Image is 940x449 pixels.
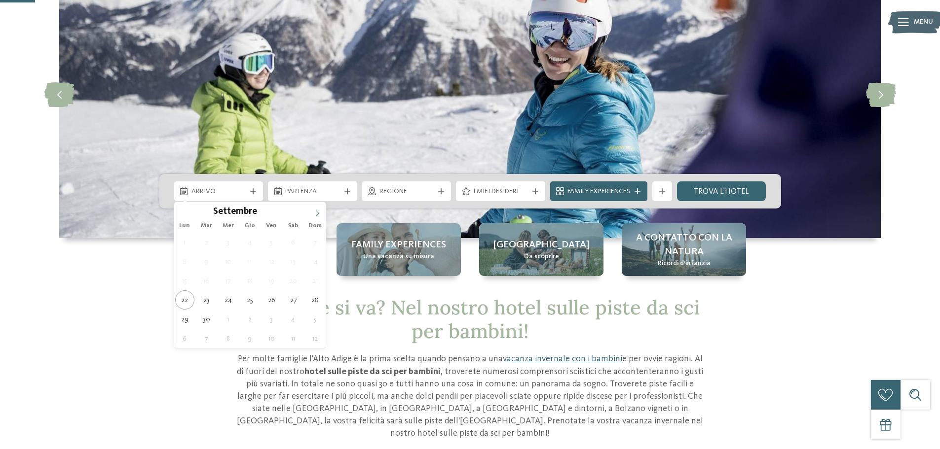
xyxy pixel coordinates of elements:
span: Settembre 9, 2025 [197,252,216,271]
span: Settembre 6, 2025 [284,233,303,252]
span: Settembre 29, 2025 [175,310,194,329]
span: Settembre 15, 2025 [175,271,194,290]
span: Ottobre 11, 2025 [284,329,303,348]
span: Partenza [285,187,340,197]
span: Settembre 11, 2025 [240,252,260,271]
span: Ottobre 5, 2025 [305,310,325,329]
span: Lun [174,223,196,229]
span: I miei desideri [473,187,528,197]
span: Settembre 13, 2025 [284,252,303,271]
span: Settembre [213,207,257,217]
span: Settembre 10, 2025 [219,252,238,271]
strong: hotel sulle piste da sci per bambini [304,367,441,376]
span: Settembre 2, 2025 [197,233,216,252]
span: Settembre 19, 2025 [262,271,281,290]
span: Settembre 21, 2025 [305,271,325,290]
span: Da scoprire [524,252,559,262]
p: Per molte famiglie l'Alto Adige è la prima scelta quando pensano a una e per ovvie ragioni. Al di... [236,353,705,440]
span: Settembre 30, 2025 [197,310,216,329]
span: Settembre 20, 2025 [284,271,303,290]
span: Ottobre 6, 2025 [175,329,194,348]
span: Ottobre 12, 2025 [305,329,325,348]
span: Settembre 23, 2025 [197,290,216,310]
span: Arrivo [191,187,246,197]
span: Settembre 17, 2025 [219,271,238,290]
a: Hotel sulle piste da sci per bambini: divertimento senza confini Family experiences Una vacanza s... [337,223,461,276]
a: vacanza invernale con i bambini [503,354,622,363]
a: Hotel sulle piste da sci per bambini: divertimento senza confini [GEOGRAPHIC_DATA] Da scoprire [479,223,603,276]
span: Ven [261,223,282,229]
span: Settembre 3, 2025 [219,233,238,252]
a: Hotel sulle piste da sci per bambini: divertimento senza confini A contatto con la natura Ricordi... [622,223,746,276]
span: Ricordi d’infanzia [658,259,711,269]
span: Settembre 26, 2025 [262,290,281,310]
span: Settembre 27, 2025 [284,290,303,310]
span: Ottobre 3, 2025 [262,310,281,329]
span: Settembre 18, 2025 [240,271,260,290]
span: Ottobre 9, 2025 [240,329,260,348]
span: Dom [304,223,326,229]
span: [GEOGRAPHIC_DATA] [493,238,590,252]
span: Ottobre 2, 2025 [240,310,260,329]
span: Settembre 4, 2025 [240,233,260,252]
span: Settembre 14, 2025 [305,252,325,271]
span: Ottobre 8, 2025 [219,329,238,348]
span: Gio [239,223,261,229]
a: trova l’hotel [677,181,766,201]
span: Ottobre 10, 2025 [262,329,281,348]
span: Settembre 12, 2025 [262,252,281,271]
span: Settembre 28, 2025 [305,290,325,310]
span: Ottobre 7, 2025 [197,329,216,348]
span: Dov’è che si va? Nel nostro hotel sulle piste da sci per bambini! [241,295,700,344]
span: Mer [217,223,239,229]
span: Sab [282,223,304,229]
span: Family experiences [351,238,446,252]
span: Mar [195,223,217,229]
span: A contatto con la natura [632,231,736,259]
span: Settembre 22, 2025 [175,290,194,310]
span: Settembre 24, 2025 [219,290,238,310]
input: Year [257,206,290,216]
span: Ottobre 1, 2025 [219,310,238,329]
span: Family Experiences [567,187,630,197]
span: Settembre 8, 2025 [175,252,194,271]
span: Ottobre 4, 2025 [284,310,303,329]
span: Settembre 7, 2025 [305,233,325,252]
span: Settembre 1, 2025 [175,233,194,252]
span: Settembre 5, 2025 [262,233,281,252]
span: Settembre 16, 2025 [197,271,216,290]
span: Settembre 25, 2025 [240,290,260,310]
span: Una vacanza su misura [363,252,434,262]
span: Regione [379,187,434,197]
